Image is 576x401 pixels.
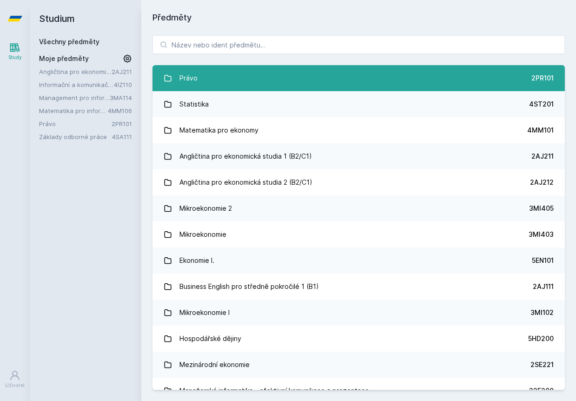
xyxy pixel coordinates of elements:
[39,38,99,46] a: Všechny předměty
[152,326,565,352] a: Hospodářské dějiny 5HD200
[152,65,565,91] a: Právo 2PR101
[39,119,112,128] a: Právo
[529,386,554,395] div: 22F200
[532,256,554,265] div: 5EN101
[2,37,28,66] a: Study
[152,274,565,300] a: Business English pro středně pokročilé 1 (B1) 2AJ111
[112,68,132,75] a: 2AJ211
[114,81,132,88] a: 4IZ110
[108,107,132,114] a: 4MM106
[152,195,565,221] a: Mikroekonomie 2 3MI405
[152,143,565,169] a: Angličtina pro ekonomická studia 1 (B2/C1) 2AJ211
[179,251,214,270] div: Ekonomie I.
[2,365,28,394] a: Uživatel
[529,100,554,109] div: 4ST201
[152,221,565,247] a: Mikroekonomie 3MI403
[152,35,565,54] input: Název nebo ident předmětu…
[39,54,89,63] span: Moje předměty
[39,80,114,89] a: Informační a komunikační technologie
[528,334,554,343] div: 5HD200
[179,95,209,114] div: Statistika
[39,132,112,141] a: Základy odborné práce
[179,199,232,218] div: Mikroekonomie 2
[529,204,554,213] div: 3MI405
[179,147,312,166] div: Angličtina pro ekonomická studia 1 (B2/C1)
[152,117,565,143] a: Matematika pro ekonomy 4MM101
[179,121,258,140] div: Matematika pro ekonomy
[179,303,230,322] div: Mikroekonomie I
[527,126,554,135] div: 4MM101
[179,355,250,374] div: Mezinárodní ekonomie
[531,152,554,161] div: 2AJ211
[179,225,226,244] div: Mikroekonomie
[179,277,319,296] div: Business English pro středně pokročilé 1 (B1)
[152,300,565,326] a: Mikroekonomie I 3MI102
[179,173,312,192] div: Angličtina pro ekonomická studia 2 (B2/C1)
[110,94,132,101] a: 3MA114
[152,169,565,195] a: Angličtina pro ekonomická studia 2 (B2/C1) 2AJ212
[530,308,554,317] div: 3MI102
[530,178,554,187] div: 2AJ212
[152,352,565,378] a: Mezinárodní ekonomie 2SE221
[531,74,554,83] div: 2PR101
[529,230,554,239] div: 3MI403
[152,91,565,117] a: Statistika 4ST201
[530,360,554,369] div: 2SE221
[112,120,132,127] a: 2PR101
[8,54,22,61] div: Study
[152,11,565,24] h1: Předměty
[179,69,198,87] div: Právo
[533,282,554,291] div: 2AJ111
[179,329,241,348] div: Hospodářské dějiny
[152,247,565,274] a: Ekonomie I. 5EN101
[5,382,25,389] div: Uživatel
[39,67,112,76] a: Angličtina pro ekonomická studia 1 (B2/C1)
[39,93,110,102] a: Management pro informatiky a statistiky
[179,381,369,400] div: Manažerská informatika - efektivní komunikace a prezentace
[112,133,132,140] a: 4SA111
[39,106,108,115] a: Matematika pro informatiky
